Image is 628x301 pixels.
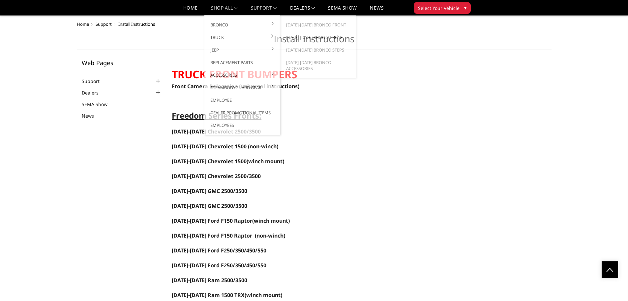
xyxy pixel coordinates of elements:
[207,94,278,106] a: Employee
[172,158,247,165] a: [DATE]-[DATE] Chevrolet 1500
[118,21,155,27] span: Install Instructions
[283,31,353,44] a: [DATE]-[DATE] Bronco Rear
[464,4,466,11] span: ▾
[172,262,266,269] span: [DATE]-[DATE] Ford F250/350/450/550
[207,81,278,94] a: #TeamBodyguard Gear
[207,106,278,119] a: Dealer Promotional Items
[172,143,247,150] span: [DATE]-[DATE] Chevrolet 1500
[172,202,247,209] span: [DATE]-[DATE] GMC 2500/3500
[183,6,197,15] a: Home
[172,203,247,209] a: [DATE]-[DATE] GMC 2500/3500
[255,232,285,239] span: (non-winch)
[172,291,245,299] span: [DATE]-[DATE] Ram 1500 TRX
[96,21,112,27] a: Support
[602,261,618,278] a: Click to Top
[211,6,238,15] a: shop all
[328,6,357,15] a: SEMA Show
[172,247,266,254] a: [DATE]-[DATE] Ford F250/350/450/550
[414,2,471,14] button: Select Your Vehicle
[172,233,252,239] a: [DATE]-[DATE] Ford F150 Raptor
[207,19,278,31] a: Bronco
[172,158,284,165] span: (winch mount)
[283,56,353,75] a: [DATE]-[DATE] Bronco Accessories
[82,101,116,108] a: SEMA Show
[82,78,108,85] a: Support
[172,67,297,81] strong: TRUCK FRONT BUMPERS
[172,110,261,121] span: Freedom Series Fronts:
[82,112,102,119] a: News
[82,60,162,66] h5: Web Pages
[172,262,266,269] a: [DATE]-[DATE] Ford F250/350/450/550
[82,89,107,96] a: Dealers
[248,143,278,150] span: (non-winch)
[245,291,282,299] span: (winch mount)
[172,173,261,179] a: [DATE]-[DATE] Chevrolet 2500/3500
[207,31,278,44] a: Truck
[207,56,278,69] a: Replacement Parts
[172,217,290,224] span: (winch mount)
[283,44,353,56] a: [DATE]-[DATE] Bronco Steps
[172,292,245,298] a: [DATE]-[DATE] Ram 1500 TRX
[172,83,299,90] a: Front Camera Relocation (universal instructions)
[172,277,247,284] a: [DATE]-[DATE] Ram 2500/3500
[207,44,278,56] a: Jeep
[172,217,252,224] a: [DATE]-[DATE] Ford F150 Raptor
[172,172,261,180] span: [DATE]-[DATE] Chevrolet 2500/3500
[77,21,89,27] a: Home
[283,19,353,31] a: [DATE]-[DATE] Bronco Front
[172,187,247,195] a: [DATE]-[DATE] GMC 2500/3500
[290,6,315,15] a: Dealers
[77,33,552,50] h1: Install Instructions
[207,69,278,81] a: Accessories
[595,269,628,301] iframe: Chat Widget
[172,143,247,150] a: [DATE]-[DATE] Chevrolet 1500
[251,6,277,15] a: Support
[418,5,460,12] span: Select Your Vehicle
[207,119,278,132] a: Employees
[172,128,261,135] a: [DATE]-[DATE] Chevrolet 2500/3500
[370,6,383,15] a: News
